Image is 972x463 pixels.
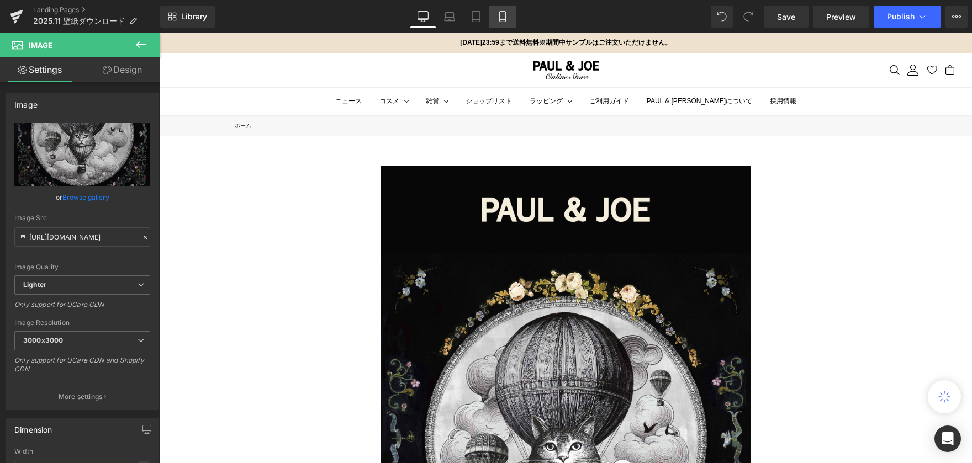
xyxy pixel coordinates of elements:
a: ホーム [75,89,92,95]
button: Redo [737,6,759,28]
a: Laptop [436,6,463,28]
div: Image Resolution [14,319,150,327]
span: Preview [826,11,856,23]
nav: セカンダリナビゲーション [712,31,812,42]
div: Dimension [14,419,52,434]
a: Tablet [463,6,489,28]
span: Library [181,12,207,22]
a: Mobile [489,6,516,28]
a: New Library [160,6,215,28]
div: or [14,191,150,203]
button: More [945,6,968,28]
a: Browse gallery [62,188,109,207]
a: Preview [813,6,869,28]
summary: 雑貨 [266,63,279,74]
span: Publish [887,12,915,21]
input: Link [14,227,150,247]
button: More settings [7,384,158,409]
span: Save [777,11,795,23]
div: Width [14,448,150,455]
a: Desktop [410,6,436,28]
div: Open Intercom Messenger [934,425,961,452]
a: 採用情報 [610,63,637,74]
a: Design [82,57,162,82]
b: 3000x3000 [23,336,63,344]
a: PAUL & [PERSON_NAME]について [487,63,593,74]
a: ご利用ガイド [430,63,469,74]
a: ニュース [176,63,202,74]
div: Image Quality [14,263,150,271]
a: ショップリスト [306,63,352,74]
button: Undo [711,6,733,28]
div: Image [14,94,38,109]
summary: コスメ [220,63,240,74]
p: [DATE]23:59まで送料無料※期間中サンプルはご注文いただけません。 [300,4,511,15]
div: Only support for UCare CDN [14,300,150,316]
div: Image Src [14,214,150,222]
div: Only support for UCare CDN and Shopify CDN [14,356,150,381]
span: 2025.11 壁紙ダウンロード [33,17,125,25]
b: Lighter [23,280,46,289]
summary: ラッピング [370,63,403,74]
button: Publish [874,6,941,28]
p: More settings [59,392,103,402]
span: Image [29,41,52,50]
a: Landing Pages [33,6,160,14]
